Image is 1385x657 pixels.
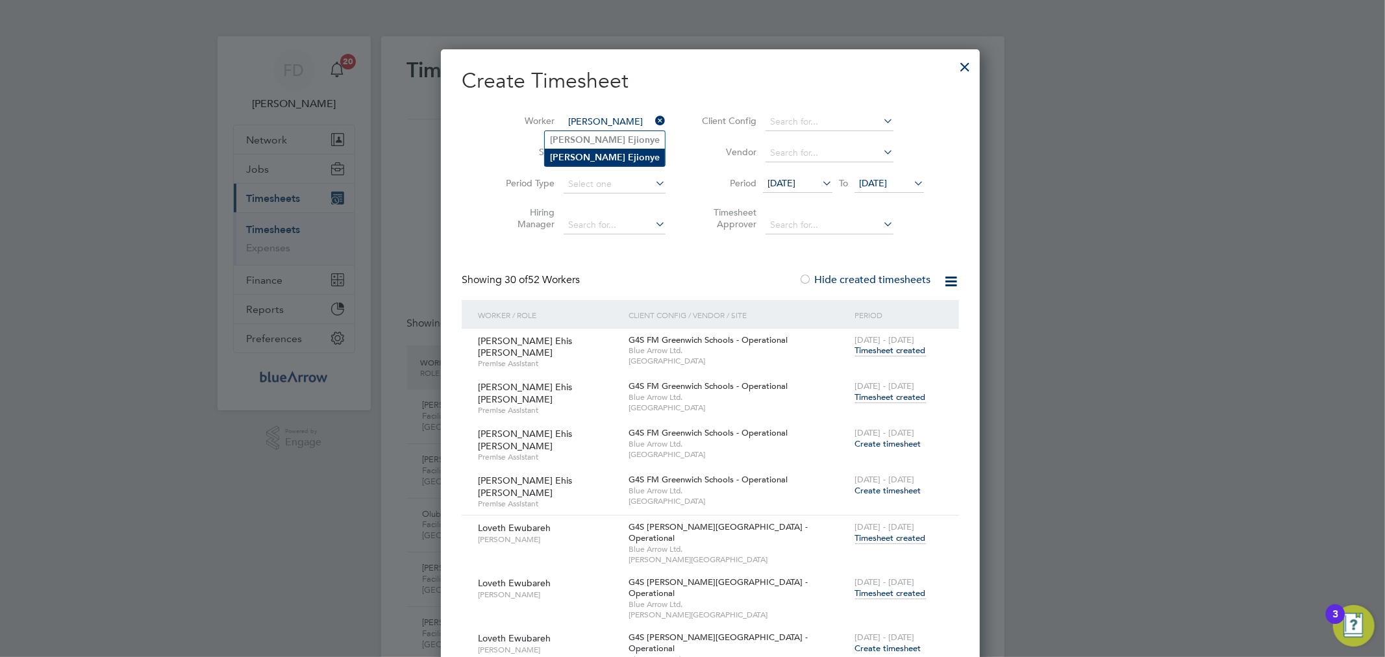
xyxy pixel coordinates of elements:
span: G4S FM Greenwich Schools - Operational [629,474,788,485]
span: Premise Assistant [478,405,619,415]
span: Create timesheet [855,438,921,449]
span: [PERSON_NAME] [478,645,619,655]
label: Timesheet Approver [698,206,756,230]
span: 52 Workers [505,273,580,286]
span: Loveth Ewubareh [478,522,551,534]
h2: Create Timesheet [462,68,959,95]
span: [DATE] - [DATE] [855,632,915,643]
span: Blue Arrow Ltd. [629,544,848,554]
span: Timesheet created [855,345,926,356]
span: [PERSON_NAME] Ehis [PERSON_NAME] [478,335,572,358]
span: [GEOGRAPHIC_DATA] [629,449,848,460]
div: Worker / Role [475,300,625,330]
span: [GEOGRAPHIC_DATA] [629,356,848,366]
span: 30 of [505,273,528,286]
span: [PERSON_NAME] Ehis [PERSON_NAME] [478,381,572,404]
span: [PERSON_NAME][GEOGRAPHIC_DATA] [629,554,848,565]
div: Client Config / Vendor / Site [625,300,851,330]
span: G4S FM Greenwich Schools - Operational [629,427,788,438]
b: [PERSON_NAME] [550,152,625,163]
span: [GEOGRAPHIC_DATA] [629,403,848,413]
span: Timesheet created [855,588,926,599]
span: [DATE] - [DATE] [855,427,915,438]
button: Open Resource Center, 3 new notifications [1333,605,1375,647]
b: Ejionye [628,134,660,145]
input: Select one [564,175,666,193]
span: [DATE] - [DATE] [855,380,915,391]
span: Loveth Ewubareh [478,577,551,589]
label: Worker [496,115,555,127]
span: Timesheet created [855,391,926,403]
span: [PERSON_NAME] [478,534,619,545]
label: Period Type [496,177,555,189]
span: Blue Arrow Ltd. [629,439,848,449]
label: Hide created timesheets [799,273,930,286]
span: G4S [PERSON_NAME][GEOGRAPHIC_DATA] - Operational [629,632,808,654]
span: Premise Assistant [478,452,619,462]
input: Search for... [766,144,893,162]
span: Blue Arrow Ltd. [629,345,848,356]
span: Create timesheet [855,643,921,654]
label: Client Config [698,115,756,127]
span: [PERSON_NAME] [478,589,619,600]
span: Blue Arrow Ltd. [629,599,848,610]
span: G4S [PERSON_NAME][GEOGRAPHIC_DATA] - Operational [629,576,808,599]
span: [DATE] - [DATE] [855,334,915,345]
b: [PERSON_NAME] [550,134,625,145]
div: Period [852,300,946,330]
span: G4S FM Greenwich Schools - Operational [629,380,788,391]
span: [DATE] [767,177,795,189]
span: [DATE] - [DATE] [855,474,915,485]
span: [DATE] - [DATE] [855,521,915,532]
label: Vendor [698,146,756,158]
span: [PERSON_NAME] Ehis [PERSON_NAME] [478,475,572,498]
span: Loveth Ewubareh [478,632,551,644]
span: Create timesheet [855,485,921,496]
span: Premise Assistant [478,499,619,509]
span: [GEOGRAPHIC_DATA] [629,496,848,506]
span: Premise Assistant [478,358,619,369]
div: 3 [1332,614,1338,631]
span: Timesheet created [855,532,926,544]
input: Search for... [766,216,893,234]
input: Search for... [766,113,893,131]
span: [PERSON_NAME] Ehis [PERSON_NAME] [478,428,572,451]
input: Search for... [564,113,666,131]
span: Blue Arrow Ltd. [629,392,848,403]
span: G4S [PERSON_NAME][GEOGRAPHIC_DATA] - Operational [629,521,808,543]
span: [DATE] [859,177,887,189]
b: Ejionye [628,152,660,163]
div: Showing [462,273,582,287]
label: Site [496,146,555,158]
span: [PERSON_NAME][GEOGRAPHIC_DATA] [629,610,848,620]
label: Hiring Manager [496,206,555,230]
span: [DATE] - [DATE] [855,576,915,588]
input: Search for... [564,216,666,234]
label: Period [698,177,756,189]
span: G4S FM Greenwich Schools - Operational [629,334,788,345]
span: To [835,175,852,192]
span: Blue Arrow Ltd. [629,486,848,496]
